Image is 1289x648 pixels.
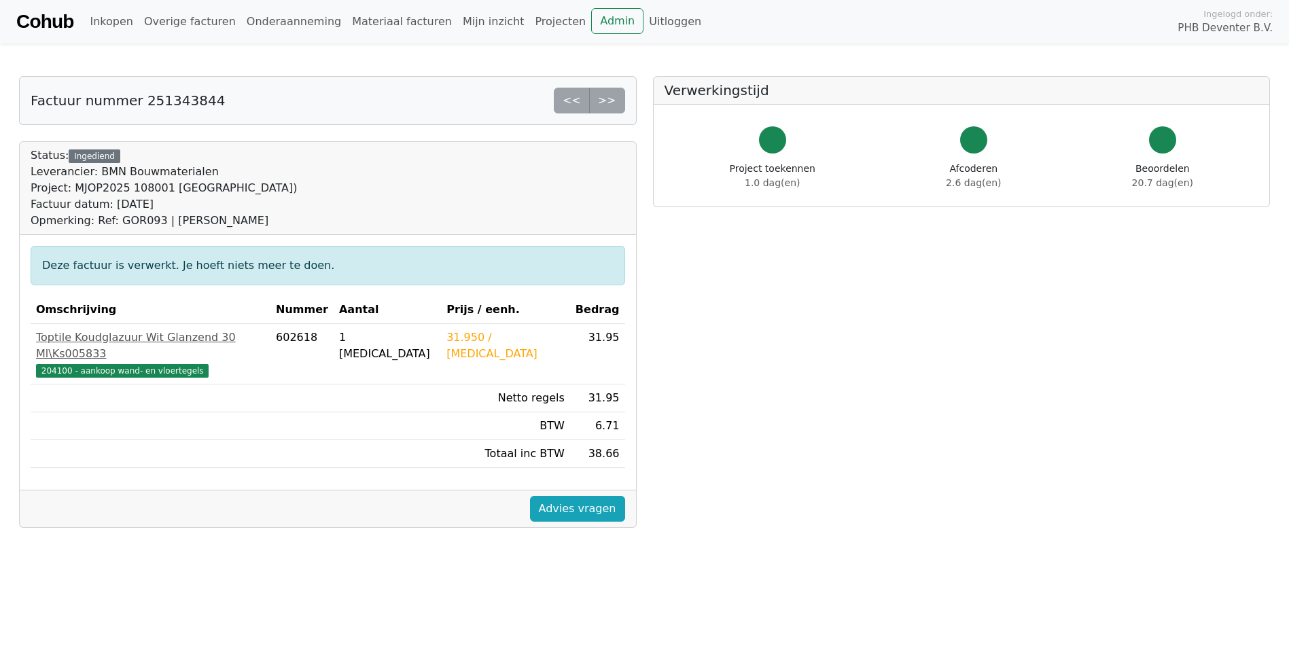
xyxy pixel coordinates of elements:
[69,149,120,163] div: Ingediend
[1132,177,1193,188] span: 20.7 dag(en)
[441,412,570,440] td: BTW
[139,8,241,35] a: Overige facturen
[270,296,334,324] th: Nummer
[946,162,1001,190] div: Afcoderen
[570,296,625,324] th: Bedrag
[36,329,265,362] div: Toptile Koudglazuur Wit Glanzend 30 Ml\Ks005833
[530,496,625,522] a: Advies vragen
[270,324,334,384] td: 602618
[36,364,209,378] span: 204100 - aankoop wand- en vloertegels
[441,384,570,412] td: Netto regels
[241,8,347,35] a: Onderaanneming
[31,196,297,213] div: Factuur datum: [DATE]
[347,8,457,35] a: Materiaal facturen
[441,440,570,468] td: Totaal inc BTW
[441,296,570,324] th: Prijs / eenh.
[745,177,800,188] span: 1.0 dag(en)
[31,296,270,324] th: Omschrijving
[570,412,625,440] td: 6.71
[1203,7,1273,20] span: Ingelogd onder:
[1178,20,1273,36] span: PHB Deventer B.V.
[643,8,707,35] a: Uitloggen
[591,8,643,34] a: Admin
[84,8,138,35] a: Inkopen
[446,329,565,362] div: 31.950 / [MEDICAL_DATA]
[665,82,1259,98] h5: Verwerkingstijd
[339,329,436,362] div: 1 [MEDICAL_DATA]
[570,440,625,468] td: 38.66
[730,162,815,190] div: Project toekennen
[457,8,530,35] a: Mijn inzicht
[31,246,625,285] div: Deze factuur is verwerkt. Je hoeft niets meer te doen.
[31,213,297,229] div: Opmerking: Ref: GOR093 | [PERSON_NAME]
[529,8,591,35] a: Projecten
[570,384,625,412] td: 31.95
[16,5,73,38] a: Cohub
[36,329,265,378] a: Toptile Koudglazuur Wit Glanzend 30 Ml\Ks005833204100 - aankoop wand- en vloertegels
[31,180,297,196] div: Project: MJOP2025 108001 [GEOGRAPHIC_DATA])
[334,296,441,324] th: Aantal
[1132,162,1193,190] div: Beoordelen
[31,164,297,180] div: Leverancier: BMN Bouwmaterialen
[31,92,225,109] h5: Factuur nummer 251343844
[570,324,625,384] td: 31.95
[31,147,297,229] div: Status:
[946,177,1001,188] span: 2.6 dag(en)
